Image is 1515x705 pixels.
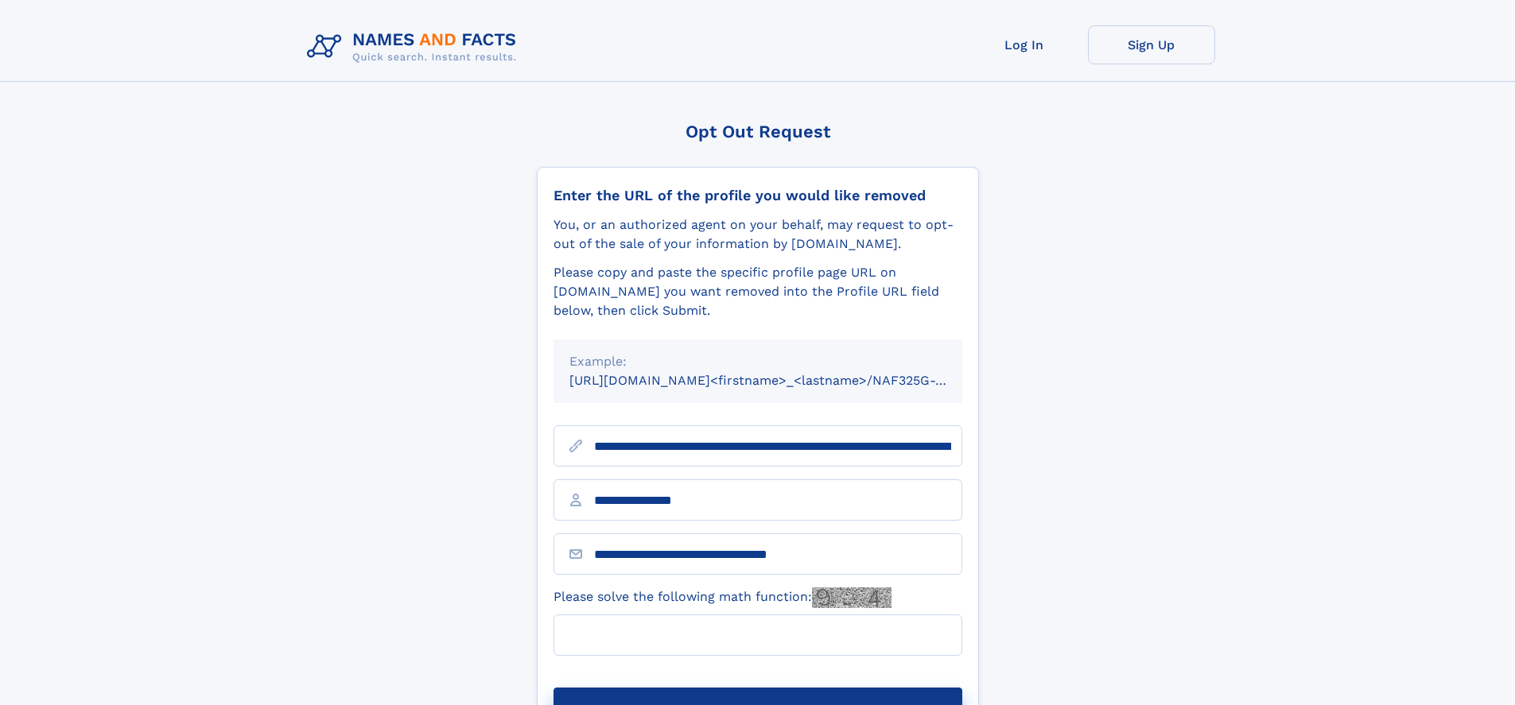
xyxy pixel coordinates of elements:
[961,25,1088,64] a: Log In
[537,122,979,141] div: Opt Out Request
[301,25,530,68] img: Logo Names and Facts
[1088,25,1215,64] a: Sign Up
[569,373,993,388] small: [URL][DOMAIN_NAME]<firstname>_<lastname>/NAF325G-xxxxxxxx
[554,215,962,254] div: You, or an authorized agent on your behalf, may request to opt-out of the sale of your informatio...
[569,352,946,371] div: Example:
[554,187,962,204] div: Enter the URL of the profile you would like removed
[554,263,962,320] div: Please copy and paste the specific profile page URL on [DOMAIN_NAME] you want removed into the Pr...
[554,587,892,608] label: Please solve the following math function:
